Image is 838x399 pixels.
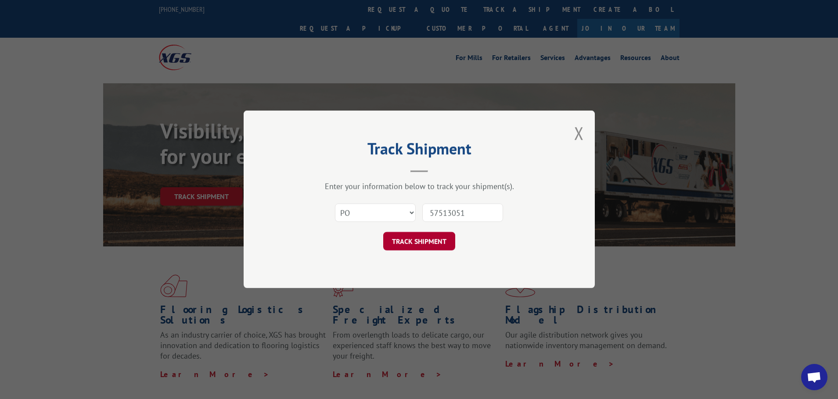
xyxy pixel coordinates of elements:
button: TRACK SHIPMENT [383,232,455,251]
button: Close modal [574,121,584,145]
div: Enter your information below to track your shipment(s). [288,182,551,192]
div: Open chat [801,364,827,390]
h2: Track Shipment [288,142,551,159]
input: Number(s) [422,204,503,222]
